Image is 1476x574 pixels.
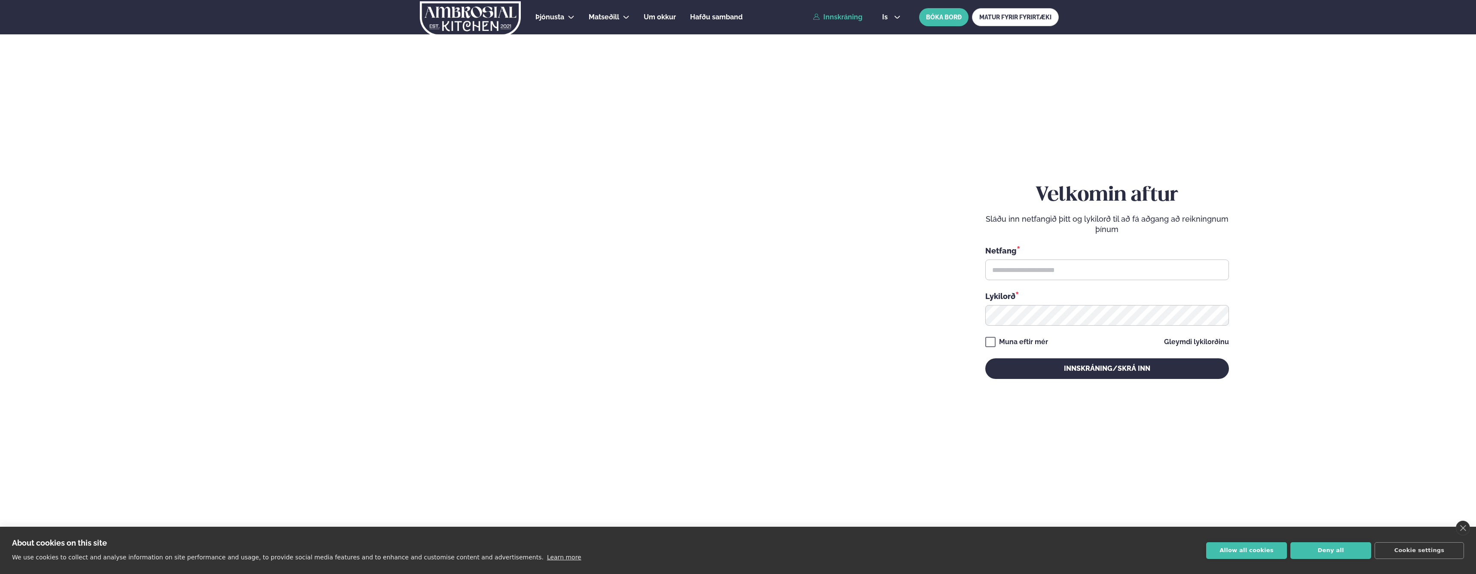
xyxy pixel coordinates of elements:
strong: About cookies on this site [12,538,107,547]
button: BÓKA BORÐ [919,8,969,26]
button: Deny all [1290,542,1371,559]
a: Gleymdi lykilorðinu [1164,339,1229,345]
div: Netfang [985,245,1229,256]
a: close [1456,521,1470,535]
a: MATUR FYRIR FYRIRTÆKI [972,8,1059,26]
p: We use cookies to collect and analyse information on site performance and usage, to provide socia... [12,554,544,561]
button: Innskráning/Skrá inn [985,358,1229,379]
a: Hafðu samband [690,12,743,22]
a: Innskráning [813,13,862,21]
h2: Velkomin aftur [985,183,1229,208]
span: is [882,14,890,21]
h2: Velkomin á Ambrosial kitchen! [26,419,204,492]
button: is [875,14,908,21]
button: Allow all cookies [1206,542,1287,559]
a: Þjónusta [535,12,564,22]
a: Um okkur [644,12,676,22]
span: Hafðu samband [690,13,743,21]
button: Cookie settings [1375,542,1464,559]
img: logo [419,1,522,37]
div: Lykilorð [985,290,1229,302]
a: Matseðill [589,12,619,22]
span: Þjónusta [535,13,564,21]
span: Matseðill [589,13,619,21]
span: Um okkur [644,13,676,21]
p: Ef eitthvað sameinar fólk, þá er [PERSON_NAME] matarferðalag. [26,502,204,522]
p: Sláðu inn netfangið þitt og lykilorð til að fá aðgang að reikningnum þínum [985,214,1229,235]
a: Learn more [547,554,581,561]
